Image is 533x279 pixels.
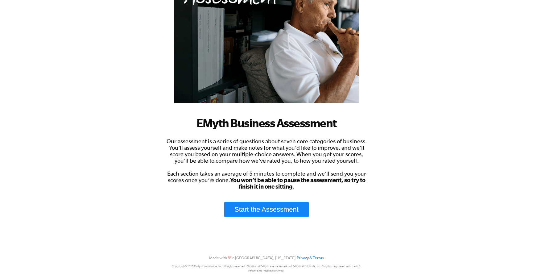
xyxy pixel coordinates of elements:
h1: EMyth Business Assessment [165,116,368,130]
a: Privacy & Terms [297,256,324,260]
a: Start the Assessment [224,202,309,217]
p: Made with in [GEOGRAPHIC_DATA], [US_STATE]. [171,255,362,261]
iframe: Chat Widget [502,249,533,279]
p: Copyright © 2025 E-Myth Worldwide, Inc. All rights reserved. EMyth and E-Myth are trademarks of E... [171,264,362,273]
span: Our assessment is a series of questions about seven core categories of business. You’ll assess yo... [167,138,367,190]
strong: You won’t be able to pause the assessment, so try to finish it in one sitting. [230,177,366,189]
